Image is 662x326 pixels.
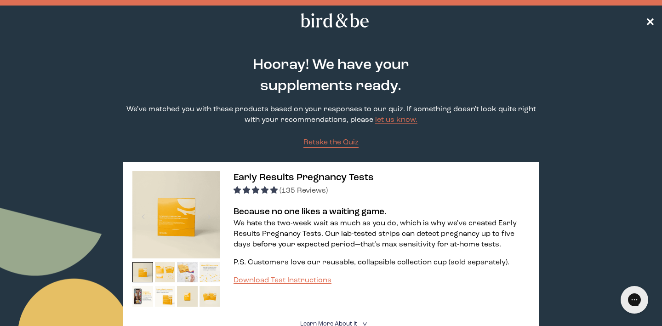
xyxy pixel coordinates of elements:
a: ✕ [645,12,655,29]
img: thumbnail image [155,286,176,307]
span: P.S. Customers love our reusable, collapsible collection cup (sold separately) [234,259,508,266]
img: thumbnail image [177,286,198,307]
span: Retake the Quiz [303,139,359,146]
img: thumbnail image [132,262,153,283]
img: thumbnail image [200,286,220,307]
span: ✕ [645,15,655,26]
span: . [508,259,509,266]
img: thumbnail image [155,262,176,283]
strong: Because no one likes a waiting game. [234,207,387,217]
span: (135 Reviews) [280,187,328,194]
a: let us know. [375,116,417,124]
a: Retake the Quiz [303,137,359,148]
p: We've matched you with these products based on your responses to our quiz. If something doesn't l... [123,104,539,126]
img: thumbnail image [177,262,198,283]
p: We hate the two-week wait as much as you do, which is why we've created Early Results Pregnancy T... [234,218,530,250]
span: 4.99 stars [234,187,280,194]
a: Download Test Instructions [234,277,331,284]
img: thumbnail image [132,171,220,258]
img: thumbnail image [200,262,220,283]
img: thumbnail image [132,286,153,307]
span: Early Results Pregnancy Tests [234,173,374,183]
h2: Hooray! We have your supplements ready. [206,55,456,97]
iframe: Gorgias live chat messenger [616,283,653,317]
